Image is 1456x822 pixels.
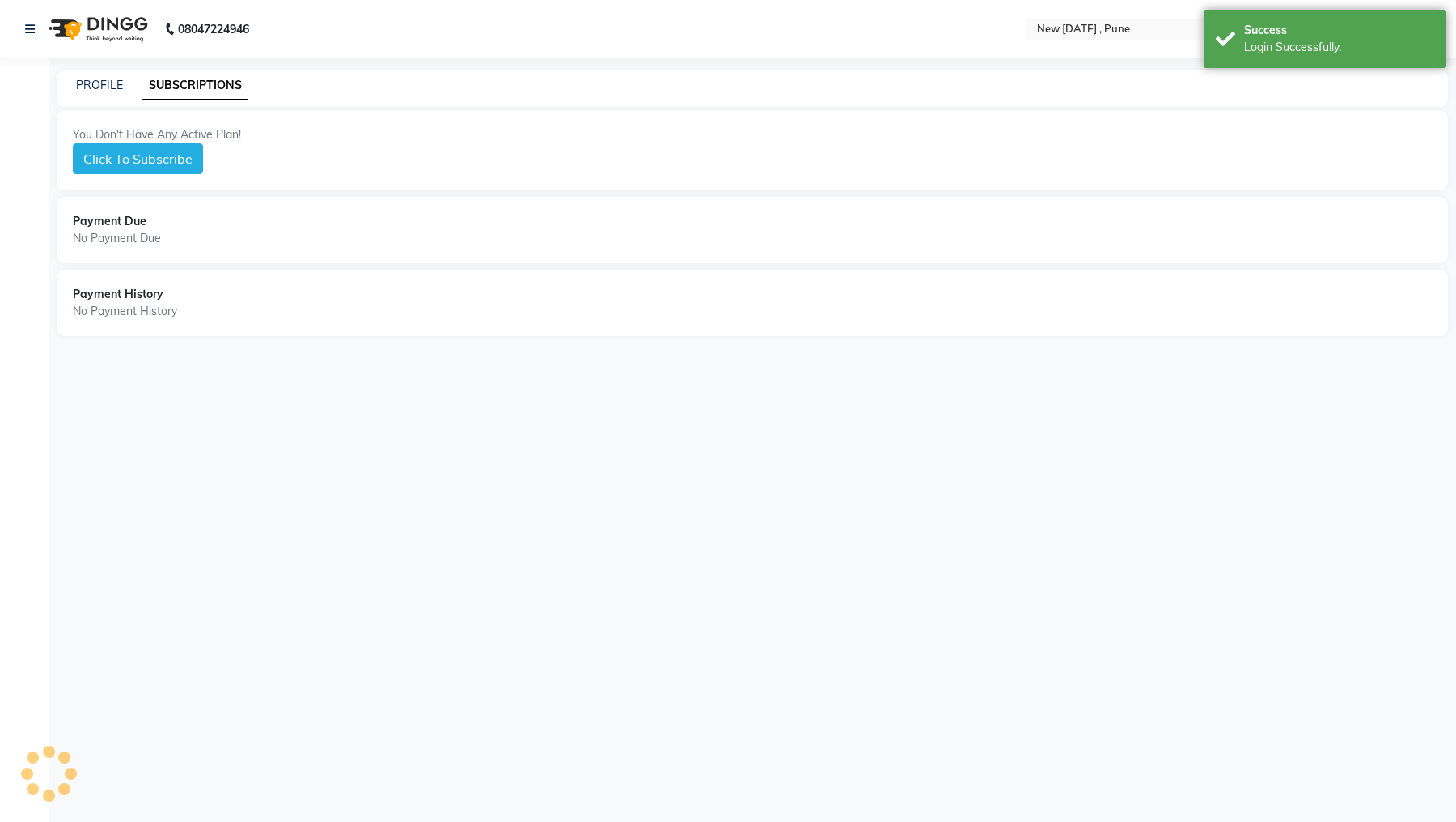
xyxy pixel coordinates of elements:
[76,78,123,92] a: PROFILE
[41,6,152,52] img: logo
[142,71,248,100] a: SUBSCRIPTIONS
[73,286,1432,303] div: Payment History
[1244,39,1434,56] div: Login Successfully.
[73,303,1432,320] div: No Payment History
[73,126,1432,143] div: You Don't Have Any Active Plan!
[178,6,249,52] b: 08047224946
[73,213,1432,230] div: Payment Due
[73,143,203,174] button: Click To Subscribe
[1244,22,1434,39] div: Success
[73,230,1432,247] div: No Payment Due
